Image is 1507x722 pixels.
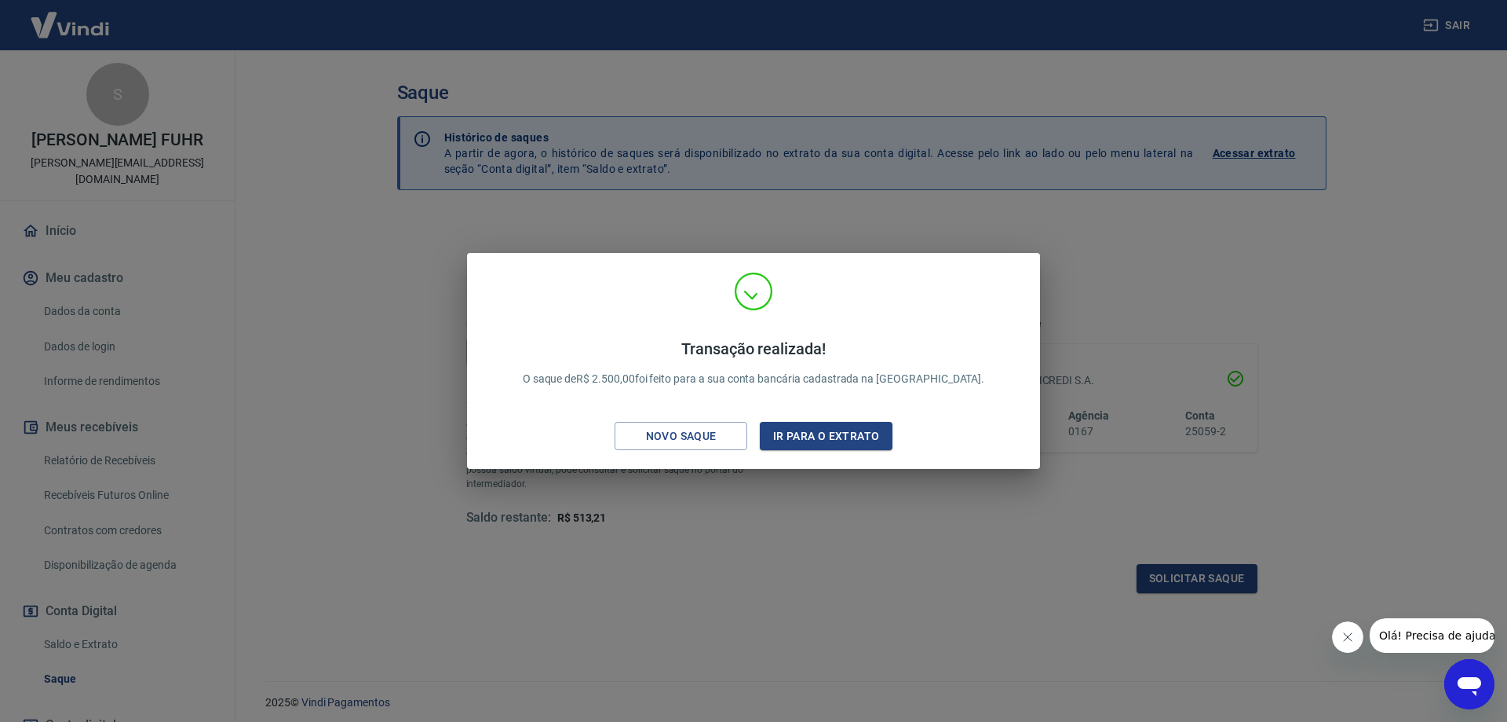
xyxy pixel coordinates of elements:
[615,422,747,451] button: Novo saque
[1370,618,1494,653] iframe: Mensagem da empresa
[9,11,132,24] span: Olá! Precisa de ajuda?
[760,422,892,451] button: Ir para o extrato
[1332,621,1363,653] iframe: Fechar mensagem
[627,427,735,446] div: Novo saque
[1444,659,1494,709] iframe: Botão para abrir a janela de mensagens
[523,339,985,358] h4: Transação realizada!
[523,339,985,387] p: O saque de R$ 2.500,00 foi feito para a sua conta bancária cadastrada na [GEOGRAPHIC_DATA].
